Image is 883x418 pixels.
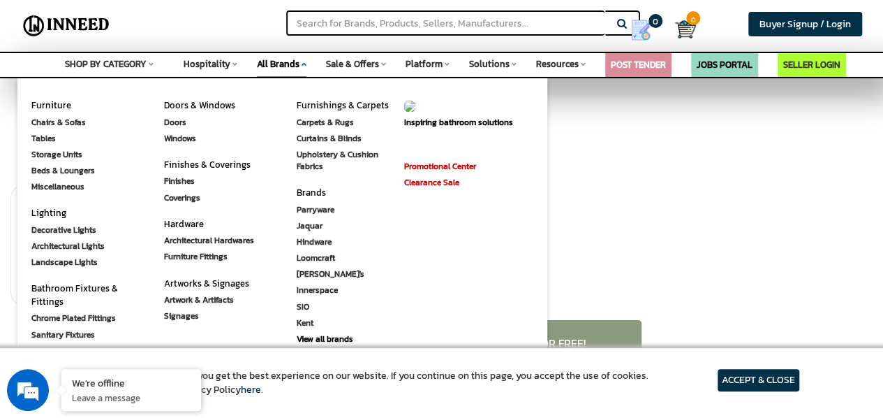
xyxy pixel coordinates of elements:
[748,12,862,36] a: Buyer Signup / Login
[65,57,147,71] span: SHOP BY CATEGORY
[19,8,114,43] img: Inneed.Market
[241,382,261,397] a: here
[84,369,648,397] article: We use cookies to ensure you get the best experience on our website. If you continue on this page...
[326,57,379,71] span: Sale & Offers
[617,14,674,46] a: my Quotes 0
[648,14,662,28] span: 0
[184,57,230,71] span: Hospitality
[10,119,176,147] div: Loading Products....
[718,369,799,391] article: ACCEPT & CLOSE
[469,57,510,71] span: Solutions
[611,58,666,71] a: POST TENDER
[675,19,696,40] img: Cart
[686,11,700,25] span: 0
[759,17,851,31] span: Buyer Signup / Login
[10,119,652,185] div: Products showing from below item category >>
[257,57,299,71] span: All Brands
[72,376,191,389] div: We're offline
[783,58,840,71] a: SELLER LOGIN
[406,57,443,71] span: Platform
[630,20,651,41] img: Show My Quotes
[257,71,306,79] div: Space
[675,14,684,45] a: Cart 0
[697,58,752,71] a: JOBS PORTAL
[286,10,604,36] input: Search for Brands, Products, Sellers, Manufacturers...
[72,391,191,404] p: Leave a message
[536,57,579,71] span: Resources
